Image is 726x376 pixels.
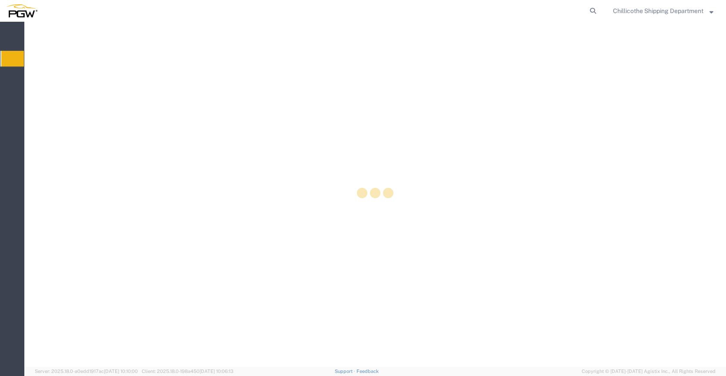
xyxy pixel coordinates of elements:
span: [DATE] 10:10:00 [104,369,138,374]
img: logo [6,4,37,17]
span: Copyright © [DATE]-[DATE] Agistix Inc., All Rights Reserved [582,368,716,375]
span: Server: 2025.18.0-a0edd1917ac [35,369,138,374]
a: Feedback [356,369,379,374]
a: Support [335,369,356,374]
span: Client: 2025.18.0-198a450 [142,369,233,374]
button: Chillicothe Shipping Department [613,6,714,16]
span: Chillicothe Shipping Department [613,6,703,16]
span: [DATE] 10:06:13 [200,369,233,374]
